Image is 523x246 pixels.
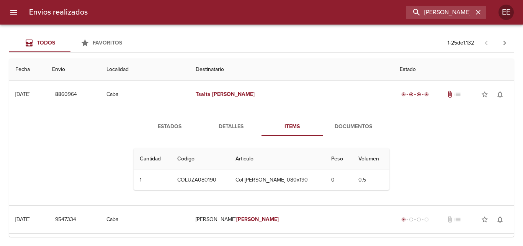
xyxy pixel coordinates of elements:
[9,59,46,81] th: Fecha
[55,90,77,99] span: 8860964
[205,122,257,132] span: Detalles
[394,59,514,81] th: Estado
[266,122,318,132] span: Items
[134,148,389,190] table: Tabla de Items
[446,91,454,98] span: Tiene documentos adjuntos
[417,92,421,97] span: radio_button_checked
[29,6,88,18] h6: Envios realizados
[229,170,325,190] td: Col [PERSON_NAME] 080x190
[496,91,504,98] span: notifications_none
[229,148,325,170] th: Articulo
[46,59,100,81] th: Envio
[446,216,454,223] span: No tiene documentos adjuntos
[93,40,122,46] span: Favoritos
[15,216,30,223] div: [DATE]
[325,170,352,190] td: 0
[52,88,80,102] button: 8860964
[417,217,421,222] span: radio_button_unchecked
[400,91,430,98] div: Entregado
[37,40,55,46] span: Todos
[477,87,492,102] button: Agregar a favoritos
[448,39,474,47] p: 1 - 25 de 1.132
[139,117,384,136] div: Tabs detalle de guia
[498,5,514,20] div: EE
[492,212,508,227] button: Activar notificaciones
[325,148,352,170] th: Peso
[171,148,229,170] th: Codigo
[409,217,413,222] span: radio_button_unchecked
[212,91,255,97] em: [PERSON_NAME]
[492,87,508,102] button: Activar notificaciones
[477,212,492,227] button: Agregar a favoritos
[55,215,76,225] span: 9547334
[134,148,171,170] th: Cantidad
[454,216,461,223] span: No tiene pedido asociado
[327,122,379,132] span: Documentos
[190,206,394,233] td: [PERSON_NAME]
[190,59,394,81] th: Destinatario
[401,217,406,222] span: radio_button_checked
[134,170,171,190] td: 1
[409,92,413,97] span: radio_button_checked
[236,216,279,223] em: [PERSON_NAME]
[495,34,514,52] span: Pagina siguiente
[15,91,30,97] div: [DATE]
[424,217,429,222] span: radio_button_unchecked
[496,216,504,223] span: notifications_none
[196,91,211,97] em: Tsalta
[352,170,389,190] td: 0.5
[5,3,23,21] button: menu
[481,216,489,223] span: star_border
[401,92,406,97] span: radio_button_checked
[406,6,473,19] input: buscar
[424,92,429,97] span: radio_button_checked
[481,91,489,98] span: star_border
[498,5,514,20] div: Abrir información de usuario
[477,39,495,46] span: Pagina anterior
[171,170,229,190] td: COLUZA080190
[144,122,196,132] span: Estados
[352,148,389,170] th: Volumen
[9,34,132,52] div: Tabs Envios
[100,81,190,108] td: Caba
[400,216,430,223] div: Generado
[454,91,461,98] span: list
[100,206,190,233] td: Caba
[100,59,190,81] th: Localidad
[52,213,79,227] button: 9547334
